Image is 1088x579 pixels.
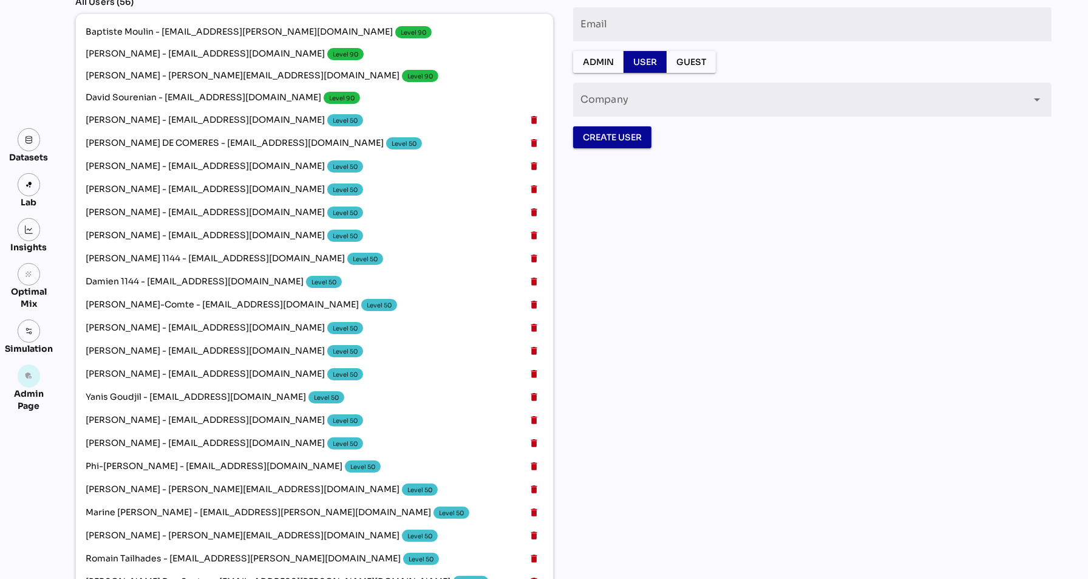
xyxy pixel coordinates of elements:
img: data.svg [25,135,33,144]
div: Level 50 [439,509,464,518]
span: Guest [676,55,706,69]
span: [PERSON_NAME] - [EMAIL_ADDRESS][DOMAIN_NAME] [86,204,525,221]
div: Level 50 [311,278,336,287]
div: Level 50 [407,532,432,541]
div: Level 50 [333,231,358,241]
i: delete [529,507,539,518]
div: Level 50 [333,208,358,218]
i: delete [529,230,539,241]
span: [PERSON_NAME] DE COMERES - [EMAIL_ADDRESS][DOMAIN_NAME] [86,135,525,152]
i: delete [529,323,539,333]
span: [PERSON_NAME]-Comte - [EMAIL_ADDRESS][DOMAIN_NAME] [86,296,525,313]
i: delete [529,161,539,171]
span: [PERSON_NAME] - [EMAIL_ADDRESS][DOMAIN_NAME] [86,112,525,129]
button: User [624,51,667,73]
div: Level 50 [333,439,358,448]
span: [PERSON_NAME] - [PERSON_NAME][EMAIL_ADDRESS][DOMAIN_NAME] [86,527,525,544]
div: Lab [16,196,42,208]
div: Admin Page [5,388,53,412]
button: Admin [573,51,624,73]
div: Level 50 [333,116,358,125]
span: [PERSON_NAME] - [EMAIL_ADDRESS][DOMAIN_NAME] [86,227,525,244]
i: delete [529,138,539,148]
div: Level 50 [333,162,358,171]
span: [PERSON_NAME] - [EMAIL_ADDRESS][DOMAIN_NAME] [86,320,525,337]
i: delete [529,276,539,287]
div: Level 50 [350,462,375,471]
span: [PERSON_NAME] - [EMAIL_ADDRESS][DOMAIN_NAME] [86,366,525,383]
div: Level 50 [333,347,358,356]
div: Level 50 [367,301,392,310]
i: delete [529,484,539,495]
span: [PERSON_NAME] 1144 - [EMAIL_ADDRESS][DOMAIN_NAME] [86,250,525,267]
i: delete [529,438,539,448]
div: Level 50 [353,255,378,264]
i: delete [529,369,539,379]
button: Guest [667,51,716,73]
i: delete [529,553,539,564]
div: Level 90 [329,94,355,103]
span: David Sourenian - [EMAIL_ADDRESS][DOMAIN_NAME] [86,89,543,106]
span: Yanis Goudjil - [EMAIL_ADDRESS][DOMAIN_NAME] [86,389,525,406]
span: Marine [PERSON_NAME] - [EMAIL_ADDRESS][PERSON_NAME][DOMAIN_NAME] [86,504,525,521]
div: Level 50 [392,139,416,148]
div: Level 50 [333,370,358,379]
span: [PERSON_NAME] - [EMAIL_ADDRESS][DOMAIN_NAME] [86,435,525,452]
i: admin_panel_settings [25,372,33,380]
span: User [633,55,657,69]
div: Level 50 [333,324,358,333]
span: Admin [583,55,614,69]
div: Datasets [10,151,49,163]
i: delete [529,415,539,425]
img: settings.svg [25,327,33,335]
span: [PERSON_NAME] - [EMAIL_ADDRESS][DOMAIN_NAME] [86,412,525,429]
span: Create User [583,130,642,145]
div: Insights [11,241,47,253]
span: [PERSON_NAME] - [PERSON_NAME][EMAIL_ADDRESS][DOMAIN_NAME] [86,67,543,84]
i: arrow_drop_down [1030,92,1044,107]
i: grain [25,270,33,279]
div: Optimal Mix [5,286,53,310]
div: Level 50 [314,393,339,402]
div: Level 90 [401,28,426,37]
i: delete [529,207,539,218]
i: delete [529,184,539,194]
span: [PERSON_NAME] - [EMAIL_ADDRESS][DOMAIN_NAME] [86,158,525,175]
img: graph.svg [25,225,33,234]
div: Level 50 [407,485,432,495]
input: Email [580,7,1044,41]
span: [PERSON_NAME] - [PERSON_NAME][EMAIL_ADDRESS][DOMAIN_NAME] [86,481,525,498]
div: Level 50 [333,185,358,194]
i: delete [529,346,539,356]
span: Baptiste Moulin - [EMAIL_ADDRESS][PERSON_NAME][DOMAIN_NAME] [86,24,543,41]
span: [PERSON_NAME] - [EMAIL_ADDRESS][DOMAIN_NAME] [86,46,543,63]
span: [PERSON_NAME] - [EMAIL_ADDRESS][DOMAIN_NAME] [86,181,525,198]
div: Level 50 [409,555,433,564]
button: Create User [573,126,651,148]
i: delete [529,253,539,264]
i: delete [529,461,539,471]
span: Phi-[PERSON_NAME] - [EMAIL_ADDRESS][DOMAIN_NAME] [86,458,525,475]
span: Romain Tailhades - [EMAIL_ADDRESS][PERSON_NAME][DOMAIN_NAME] [86,550,525,567]
div: Level 50 [333,416,358,425]
span: Damien 1144 - [EMAIL_ADDRESS][DOMAIN_NAME] [86,273,525,290]
i: delete [529,300,539,310]
span: [PERSON_NAME] - [EMAIL_ADDRESS][DOMAIN_NAME] [86,343,525,360]
div: Simulation [5,343,53,355]
img: lab.svg [25,180,33,189]
div: Level 90 [407,72,433,81]
div: Level 90 [333,50,358,59]
i: delete [529,530,539,541]
i: delete [529,392,539,402]
i: delete [529,115,539,125]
